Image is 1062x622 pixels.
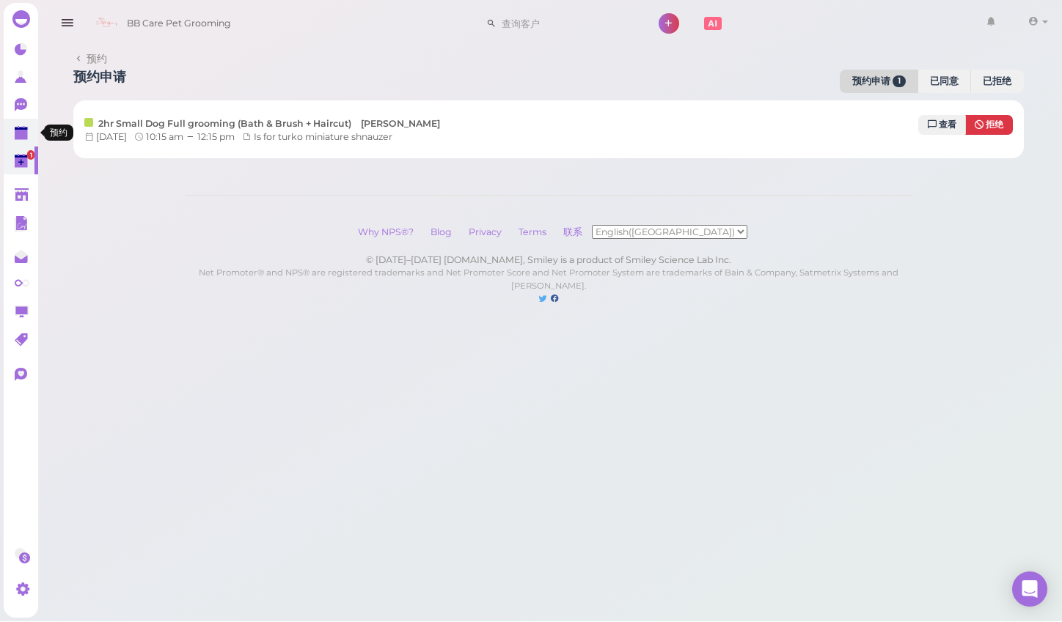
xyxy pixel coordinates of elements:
button: 拒绝 [965,116,1013,136]
span: 12:15 pm [197,132,235,143]
span: 拒绝 [986,120,1003,130]
small: Net Promoter® and NPS® are registered trademarks and Net Promoter Score and Net Promoter System a... [199,268,898,292]
b: [PERSON_NAME] [361,119,440,130]
a: 查看 [918,116,966,136]
a: 已拒绝 [970,70,1024,94]
a: Why NPS®? [351,227,421,238]
a: 预约申请 1 [840,70,918,94]
span: 1 [27,151,34,160]
h1: 预约申请 [73,70,126,94]
a: 联系 [556,227,592,238]
span: BB Care Pet Grooming [127,4,231,45]
span: 查看 [939,120,956,130]
a: 已同意 [918,70,971,94]
span: 10:15 am [146,132,186,143]
b: 2hr Small Dog Full grooming (Bath & Brush + Haircut) [84,119,354,130]
div: 预约 [44,125,73,141]
a: Privacy [461,227,509,238]
div: Is for turko miniature shnauzer [242,131,392,144]
a: 1 [4,147,38,175]
a: Blog [423,227,459,238]
a: 预约 [73,52,235,67]
div: Open Intercom Messenger [1012,572,1047,607]
a: Terms [511,227,554,238]
input: 查询客户 [497,12,639,36]
span: 1 [893,76,906,88]
div: © [DATE]–[DATE] [DOMAIN_NAME], Smiley is a product of Smiley Science Lab Inc. [186,254,912,267]
div: [DATE] [84,131,127,144]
